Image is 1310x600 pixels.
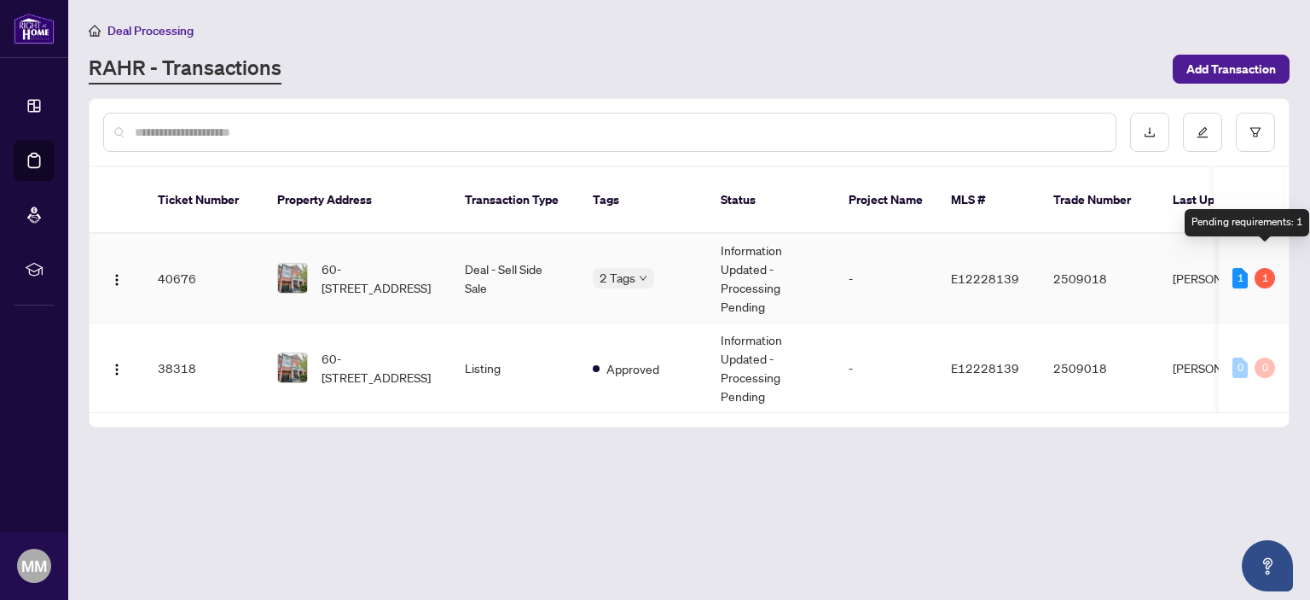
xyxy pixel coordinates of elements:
div: 0 [1232,358,1248,378]
td: 40676 [144,234,264,323]
span: MM [21,554,47,578]
td: 38318 [144,323,264,413]
a: RAHR - Transactions [89,54,281,84]
button: Open asap [1242,540,1293,591]
td: - [835,323,937,413]
span: 60-[STREET_ADDRESS] [322,259,438,297]
span: down [639,274,647,283]
th: Tags [579,167,707,234]
div: 1 [1232,268,1248,288]
div: 0 [1255,358,1275,378]
button: filter [1236,113,1275,152]
span: 60-[STREET_ADDRESS] [322,349,438,387]
span: Deal Processing [107,23,194,38]
span: E12228139 [951,271,1019,286]
button: Logo [103,354,130,382]
span: home [89,25,101,37]
div: Pending requirements: 1 [1185,209,1309,236]
span: 2 Tags [600,268,635,288]
button: download [1130,113,1169,152]
div: 1 [1255,268,1275,288]
button: Add Transaction [1173,55,1290,84]
th: Project Name [835,167,937,234]
td: 2509018 [1040,234,1159,323]
td: 2509018 [1040,323,1159,413]
th: Status [707,167,835,234]
th: Trade Number [1040,167,1159,234]
span: filter [1249,126,1261,138]
th: Ticket Number [144,167,264,234]
th: MLS # [937,167,1040,234]
td: Listing [451,323,579,413]
span: Approved [606,359,659,378]
button: Logo [103,265,130,292]
td: [PERSON_NAME] [1159,323,1287,413]
span: E12228139 [951,360,1019,376]
td: - [835,234,937,323]
button: edit [1183,113,1222,152]
td: [PERSON_NAME] [1159,234,1287,323]
th: Last Updated By [1159,167,1287,234]
td: Deal - Sell Side Sale [451,234,579,323]
img: thumbnail-img [278,353,307,382]
th: Property Address [264,167,451,234]
th: Transaction Type [451,167,579,234]
img: Logo [110,363,124,376]
span: download [1144,126,1156,138]
img: thumbnail-img [278,264,307,293]
img: Logo [110,273,124,287]
span: edit [1197,126,1209,138]
td: Information Updated - Processing Pending [707,234,835,323]
td: Information Updated - Processing Pending [707,323,835,413]
span: Add Transaction [1186,55,1276,83]
img: logo [14,13,55,44]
